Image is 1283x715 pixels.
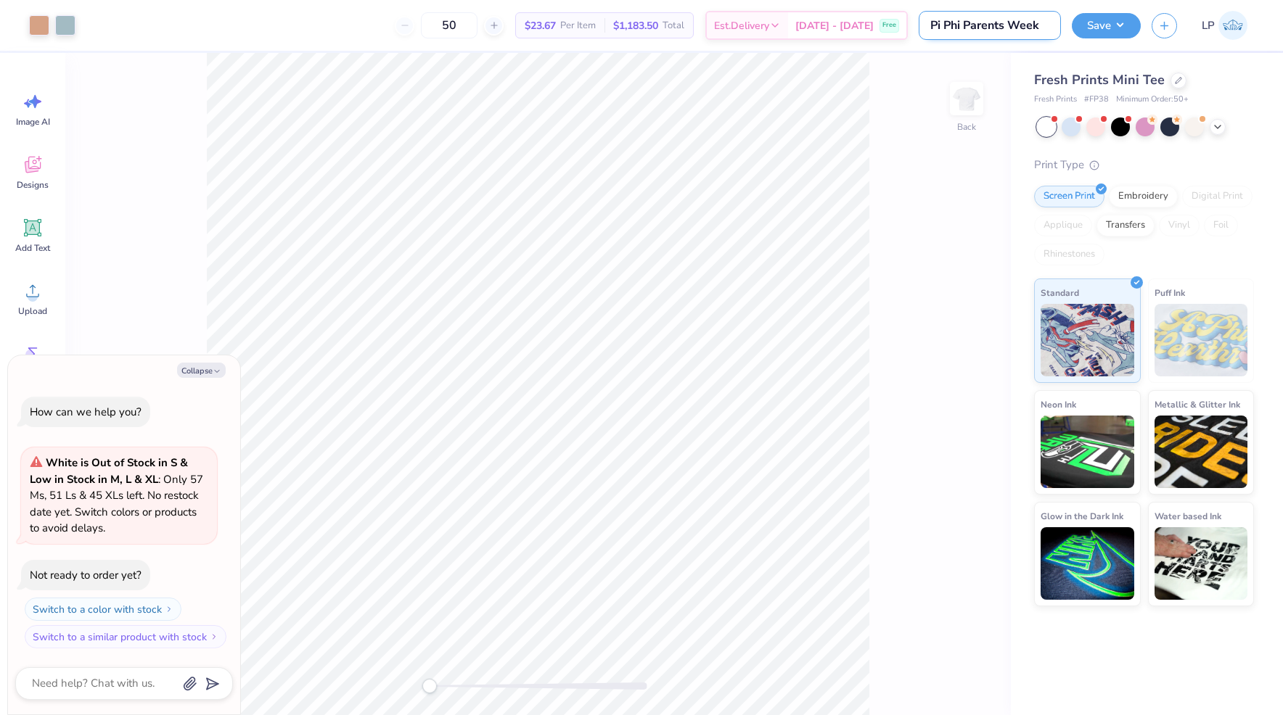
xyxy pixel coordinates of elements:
[795,18,874,33] span: [DATE] - [DATE]
[1218,11,1247,40] img: Lauren Pevec
[422,679,437,693] div: Accessibility label
[560,18,596,33] span: Per Item
[1155,416,1248,488] img: Metallic & Glitter Ink
[30,405,142,419] div: How can we help you?
[1041,416,1134,488] img: Neon Ink
[1159,215,1200,236] div: Vinyl
[1034,94,1077,106] span: Fresh Prints
[25,625,226,648] button: Switch to a similar product with stock
[663,18,684,33] span: Total
[1041,285,1079,300] span: Standard
[30,568,142,582] div: Not ready to order yet?
[1041,304,1134,376] img: Standard
[1155,285,1185,300] span: Puff Ink
[1041,527,1134,600] img: Glow in the Dark Ink
[714,18,769,33] span: Est. Delivery
[1072,13,1141,38] button: Save
[1034,157,1254,173] div: Print Type
[1084,94,1109,106] span: # FP38
[1204,215,1238,236] div: Foil
[30,455,188,487] strong: White is Out of Stock in S & Low in Stock in M, L & XL
[210,632,218,641] img: Switch to a similar product with stock
[1155,527,1248,600] img: Water based Ink
[1155,304,1248,376] img: Puff Ink
[1034,244,1104,265] div: Rhinestones
[25,598,181,621] button: Switch to a color with stock
[1097,215,1155,236] div: Transfers
[16,116,50,128] span: Image AI
[15,242,50,254] span: Add Text
[1182,186,1253,207] div: Digital Print
[919,11,1061,40] input: Untitled Design
[1109,186,1178,207] div: Embroidery
[1034,215,1092,236] div: Applique
[30,455,203,535] span: : Only 57 Ms, 51 Ls & 45 XLs left. No restock date yet. Switch colors or products to avoid delays.
[1202,17,1215,34] span: LP
[1155,397,1240,412] span: Metallic & Glitter Ink
[165,605,173,613] img: Switch to a color with stock
[952,84,981,113] img: Back
[18,305,47,317] span: Upload
[1195,11,1254,40] a: LP
[1116,94,1189,106] span: Minimum Order: 50 +
[882,20,896,30] span: Free
[421,12,477,38] input: – –
[1034,186,1104,207] div: Screen Print
[1034,71,1165,88] span: Fresh Prints Mini Tee
[525,18,556,33] span: $23.67
[1041,508,1123,524] span: Glow in the Dark Ink
[17,179,49,191] span: Designs
[613,18,658,33] span: $1,183.50
[1041,397,1076,412] span: Neon Ink
[957,120,976,133] div: Back
[1155,508,1221,524] span: Water based Ink
[177,363,226,378] button: Collapse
